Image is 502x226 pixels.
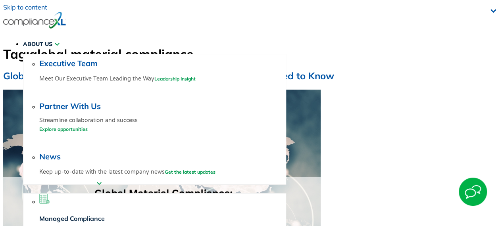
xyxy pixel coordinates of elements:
[23,40,52,48] span: ABOUT US
[39,74,283,84] p: Meet Our Executive Team Leading the Way
[23,34,60,54] a: ABOUT US
[459,178,487,206] img: Start Chat
[39,117,283,134] p: Streamline collaboration and success
[165,169,215,175] a: Get the latest updates
[39,58,98,68] a: Executive Team
[39,151,61,161] a: News
[29,46,194,62] span: global material compliance
[39,101,101,111] a: Partner With Us
[3,70,334,82] a: Global Material Compliance: Key Standards and What You Need to Know
[154,76,196,82] a: Leadership Insight
[3,3,47,11] a: Skip to content
[39,167,283,177] p: Keep up-to-date with the latest company news
[39,193,50,204] img: managed-compliance.svg
[39,215,105,222] a: Managed Compliance
[39,126,88,132] a: Explore opportunities
[3,46,194,62] h1: Tag:
[3,11,66,29] img: logo-one.svg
